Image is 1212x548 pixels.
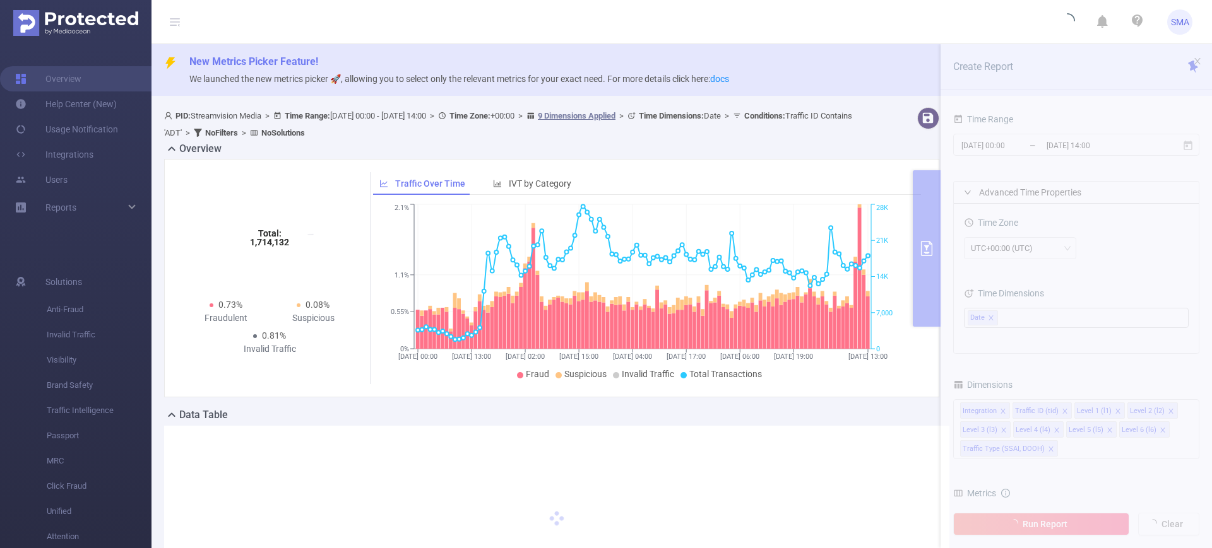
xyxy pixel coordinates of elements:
[689,369,762,379] span: Total Transactions
[400,345,409,353] tspan: 0%
[47,423,151,448] span: Passport
[876,309,893,317] tspan: 7,000
[15,66,81,91] a: Overview
[238,128,250,137] span: >
[538,111,615,120] u: 9 Dimensions Applied
[721,111,733,120] span: >
[182,312,270,325] div: Fraudulent
[47,499,151,524] span: Unified
[45,269,82,294] span: Solutions
[848,353,888,361] tspan: [DATE] 13:00
[164,112,175,120] i: icon: user
[426,111,438,120] span: >
[1193,57,1202,66] i: icon: close
[1193,54,1202,68] button: icon: close
[876,236,888,245] tspan: 21K
[250,237,289,247] tspan: 1,714,132
[876,345,880,353] tspan: 0
[615,111,627,120] span: >
[47,474,151,499] span: Click Fraud
[179,407,228,423] h2: Data Table
[47,297,151,322] span: Anti-Fraud
[306,300,330,310] span: 0.08%
[710,74,729,84] a: docs
[564,369,607,379] span: Suspicious
[179,141,222,156] h2: Overview
[398,353,437,361] tspan: [DATE] 00:00
[391,308,409,317] tspan: 0.55%
[526,369,549,379] span: Fraud
[189,55,318,67] span: New Metrics Picker Feature!
[493,179,502,188] i: icon: bar-chart
[509,178,571,189] span: IVT by Category
[639,111,704,120] b: Time Dimensions :
[45,195,76,220] a: Reports
[218,300,242,310] span: 0.73%
[270,312,357,325] div: Suspicious
[395,178,465,189] span: Traffic Over Time
[205,128,238,137] b: No Filters
[613,353,652,361] tspan: [DATE] 04:00
[452,353,491,361] tspan: [DATE] 13:00
[506,353,545,361] tspan: [DATE] 02:00
[47,322,151,347] span: Invalid Traffic
[15,142,93,167] a: Integrations
[164,57,177,69] i: icon: thunderbolt
[395,204,409,213] tspan: 2.1%
[262,330,286,341] span: 0.81%
[226,342,313,356] div: Invalid Traffic
[47,448,151,474] span: MRC
[47,398,151,423] span: Traffic Intelligence
[876,273,888,281] tspan: 14K
[175,111,191,120] b: PID:
[13,10,138,36] img: Protected Media
[622,369,674,379] span: Invalid Traffic
[189,74,729,84] span: We launched the new metrics picker 🚀, allowing you to select only the relevant metrics for your e...
[720,353,759,361] tspan: [DATE] 06:00
[15,91,117,117] a: Help Center (New)
[667,353,706,361] tspan: [DATE] 17:00
[639,111,721,120] span: Date
[258,228,282,238] tspan: Total:
[261,128,305,137] b: No Solutions
[514,111,526,120] span: >
[45,202,76,213] span: Reports
[47,373,151,398] span: Brand Safety
[774,353,813,361] tspan: [DATE] 19:00
[47,347,151,373] span: Visibility
[559,353,598,361] tspan: [DATE] 15:00
[15,117,118,142] a: Usage Notification
[1171,9,1189,35] span: SMA
[285,111,330,120] b: Time Range:
[395,271,409,279] tspan: 1.1%
[449,111,490,120] b: Time Zone:
[1060,13,1075,31] i: icon: loading
[261,111,273,120] span: >
[182,128,194,137] span: >
[164,111,852,137] span: Streamvision Media [DATE] 00:00 - [DATE] 14:00 +00:00
[379,179,388,188] i: icon: line-chart
[15,167,68,192] a: Users
[744,111,785,120] b: Conditions :
[876,204,888,213] tspan: 28K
